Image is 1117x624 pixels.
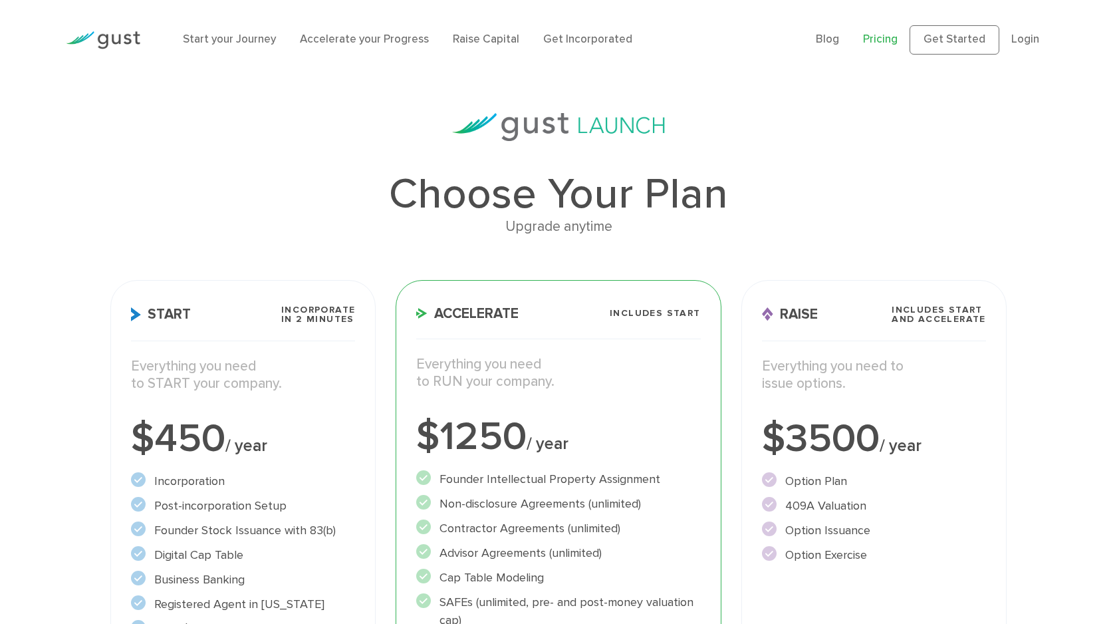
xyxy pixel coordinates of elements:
[110,173,1007,216] h1: Choose Your Plan
[131,419,355,459] div: $450
[281,305,355,324] span: Incorporate in 2 Minutes
[131,307,191,321] span: Start
[880,436,922,456] span: / year
[416,470,700,488] li: Founder Intellectual Property Assignment
[762,497,986,515] li: 409A Valuation
[816,33,839,46] a: Blog
[1011,33,1039,46] a: Login
[762,522,986,540] li: Option Issuance
[416,307,519,321] span: Accelerate
[416,356,700,391] p: Everything you need to RUN your company.
[762,472,986,490] li: Option Plan
[610,309,701,318] span: Includes START
[131,546,355,564] li: Digital Cap Table
[131,358,355,393] p: Everything you need to START your company.
[892,305,986,324] span: Includes START and ACCELERATE
[543,33,632,46] a: Get Incorporated
[762,307,818,321] span: Raise
[762,546,986,564] li: Option Exercise
[416,569,700,587] li: Cap Table Modeling
[131,472,355,490] li: Incorporation
[300,33,429,46] a: Accelerate your Progress
[131,497,355,515] li: Post-incorporation Setup
[910,25,999,55] a: Get Started
[762,419,986,459] div: $3500
[527,434,568,454] span: / year
[131,307,141,321] img: Start Icon X2
[416,417,700,457] div: $1250
[762,358,986,393] p: Everything you need to issue options.
[110,216,1007,238] div: Upgrade anytime
[863,33,898,46] a: Pricing
[131,571,355,589] li: Business Banking
[131,522,355,540] li: Founder Stock Issuance with 83(b)
[416,308,428,319] img: Accelerate Icon
[762,307,773,321] img: Raise Icon
[416,495,700,513] li: Non-disclosure Agreements (unlimited)
[183,33,276,46] a: Start your Journey
[225,436,267,456] span: / year
[66,31,140,49] img: Gust Logo
[453,33,519,46] a: Raise Capital
[416,520,700,538] li: Contractor Agreements (unlimited)
[452,113,665,141] img: gust-launch-logos.svg
[131,595,355,613] li: Registered Agent in [US_STATE]
[416,544,700,562] li: Advisor Agreements (unlimited)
